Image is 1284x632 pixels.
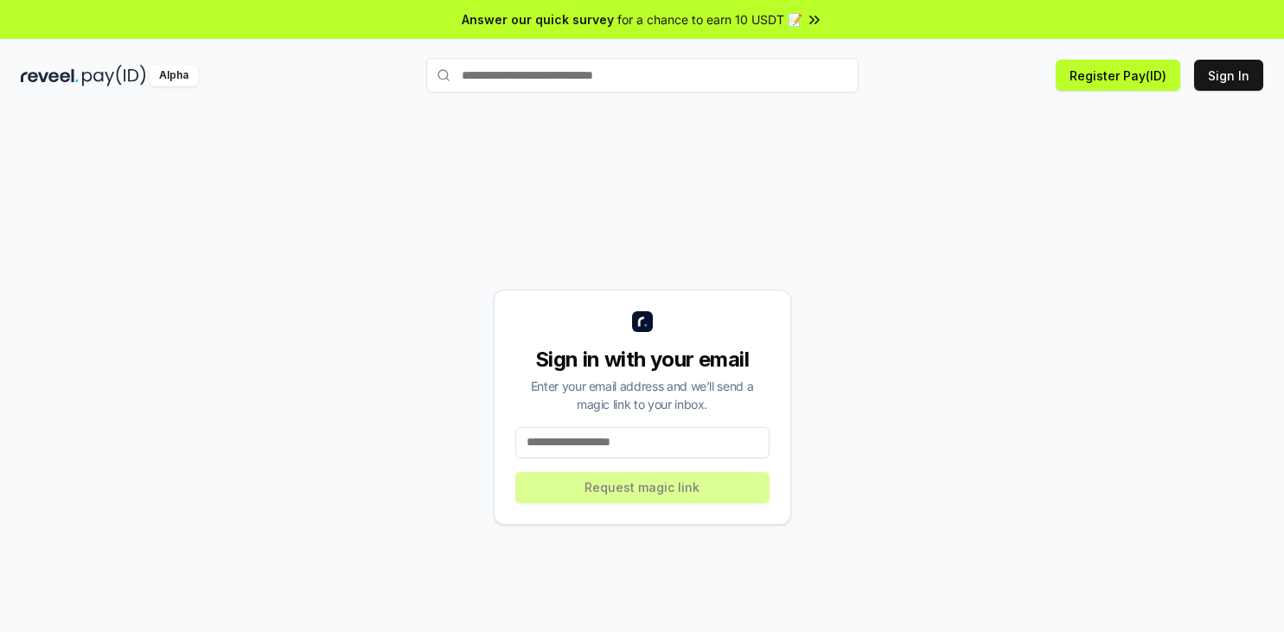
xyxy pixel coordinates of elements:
[1056,60,1180,91] button: Register Pay(ID)
[150,65,198,86] div: Alpha
[632,311,653,332] img: logo_small
[617,10,802,29] span: for a chance to earn 10 USDT 📝
[1194,60,1263,91] button: Sign In
[515,346,770,373] div: Sign in with your email
[515,377,770,413] div: Enter your email address and we’ll send a magic link to your inbox.
[21,65,79,86] img: reveel_dark
[82,65,146,86] img: pay_id
[462,10,614,29] span: Answer our quick survey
